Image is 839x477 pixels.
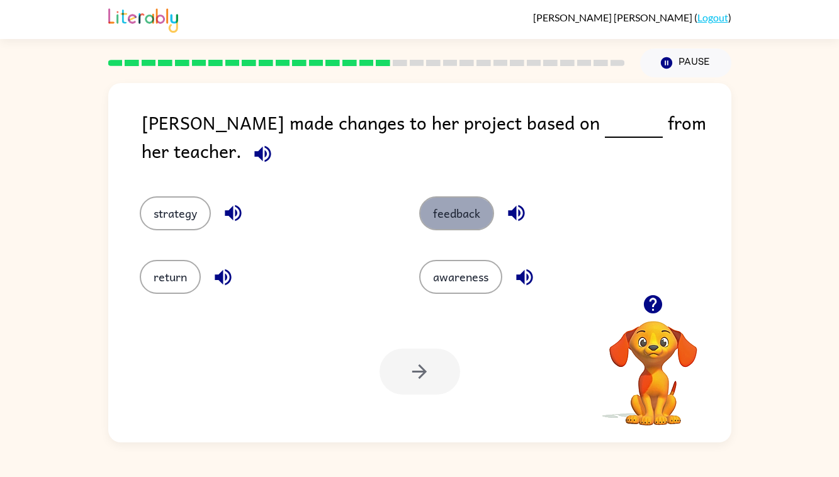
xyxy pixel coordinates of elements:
[419,196,494,230] button: feedback
[140,260,201,294] button: return
[108,5,178,33] img: Literably
[142,108,731,171] div: [PERSON_NAME] made changes to her project based on from her teacher.
[640,48,731,77] button: Pause
[533,11,694,23] span: [PERSON_NAME] [PERSON_NAME]
[419,260,502,294] button: awareness
[533,11,731,23] div: ( )
[697,11,728,23] a: Logout
[140,196,211,230] button: strategy
[590,301,716,427] video: Your browser must support playing .mp4 files to use Literably. Please try using another browser.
